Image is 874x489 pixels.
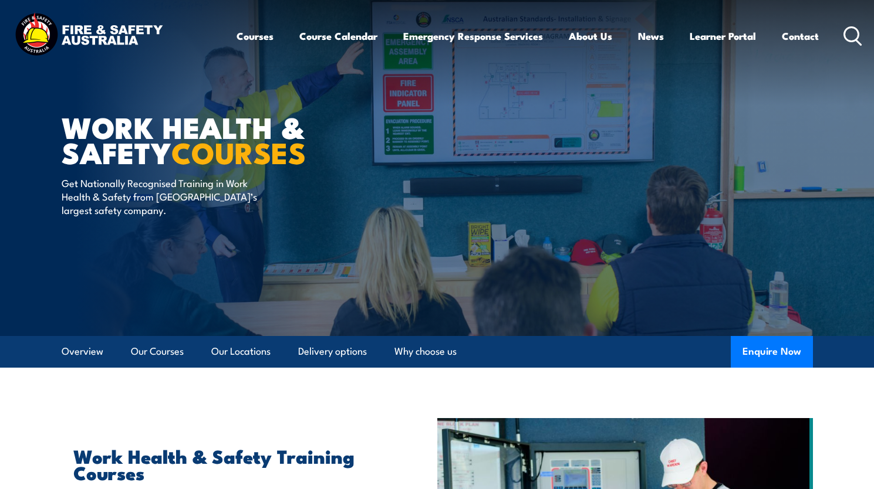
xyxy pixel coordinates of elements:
p: Get Nationally Recognised Training in Work Health & Safety from [GEOGRAPHIC_DATA]’s largest safet... [62,176,276,217]
a: Contact [782,21,819,52]
a: About Us [569,21,612,52]
a: Delivery options [298,336,367,367]
a: Overview [62,336,103,367]
a: Emergency Response Services [403,21,543,52]
h2: Work Health & Safety Training Courses [73,447,383,480]
a: Learner Portal [690,21,756,52]
a: News [638,21,664,52]
a: Our Locations [211,336,271,367]
a: Courses [237,21,274,52]
a: Course Calendar [299,21,377,52]
button: Enquire Now [731,336,813,368]
strong: COURSES [171,129,306,174]
a: Why choose us [394,336,457,367]
h1: Work Health & Safety [62,114,352,164]
a: Our Courses [131,336,184,367]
